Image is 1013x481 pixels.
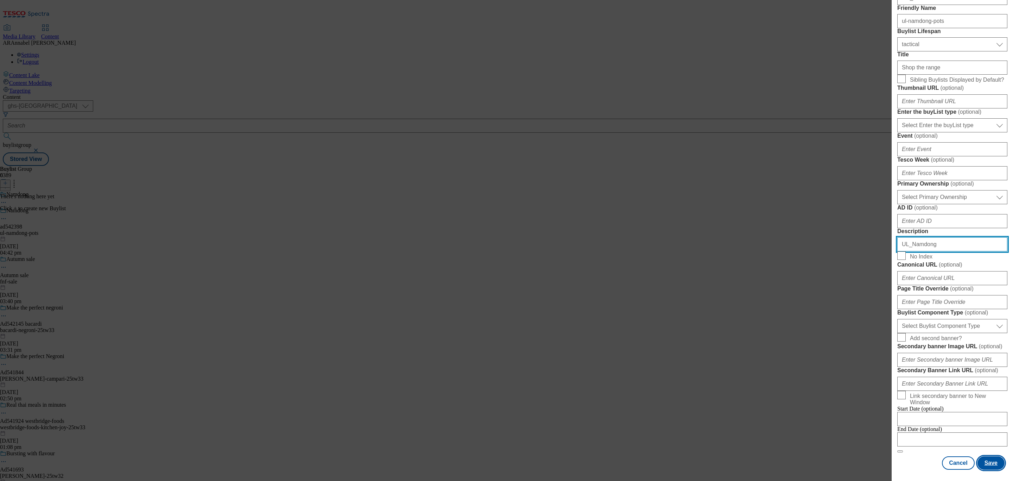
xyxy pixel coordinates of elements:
[897,180,1007,187] label: Primary Ownership
[897,156,1007,163] label: Tesco Week
[897,412,1007,426] input: Enter Date
[897,85,1007,92] label: Thumbnail URL
[931,157,954,163] span: ( optional )
[897,108,1007,115] label: Enter the buyList type
[950,181,974,187] span: ( optional )
[897,343,1007,350] label: Secondary banner Image URL
[897,166,1007,180] input: Enter Tesco Week
[897,14,1007,28] input: Enter Friendly Name
[910,77,1004,83] span: Sibling Buylists Displayed by Default?
[897,426,942,432] span: End Date (optional)
[979,343,1002,349] span: ( optional )
[897,377,1007,391] input: Enter Secondary Banner Link URL
[897,261,1007,268] label: Canonical URL
[897,432,1007,446] input: Enter Date
[897,132,1007,139] label: Event
[914,205,938,211] span: ( optional )
[897,142,1007,156] input: Enter Event
[977,456,1005,470] button: Save
[975,367,998,373] span: ( optional )
[910,254,932,260] span: No Index
[897,271,1007,285] input: Enter Canonical URL
[897,295,1007,309] input: Enter Page Title Override
[942,456,974,470] button: Cancel
[914,133,938,139] span: ( optional )
[897,51,1007,58] label: Title
[958,109,981,115] span: ( optional )
[897,406,944,412] span: Start Date (optional)
[910,335,962,342] span: Add second banner?
[965,310,988,316] span: ( optional )
[897,353,1007,367] input: Enter Secondary banner Image URL
[897,285,1007,292] label: Page Title Override
[940,85,964,91] span: ( optional )
[897,5,1007,11] label: Friendly Name
[950,286,974,292] span: ( optional )
[897,94,1007,108] input: Enter Thumbnail URL
[910,393,1005,406] span: Link secondary banner to New Window
[897,28,1007,35] label: Buylist Lifespan
[897,204,1007,211] label: AD ID
[939,262,962,268] span: ( optional )
[897,367,1007,374] label: Secondary Banner Link URL
[897,61,1007,75] input: Enter Title
[897,214,1007,228] input: Enter AD ID
[897,237,1007,251] input: Enter Description
[897,309,1007,316] label: Buylist Component Type
[897,228,1007,235] label: Description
